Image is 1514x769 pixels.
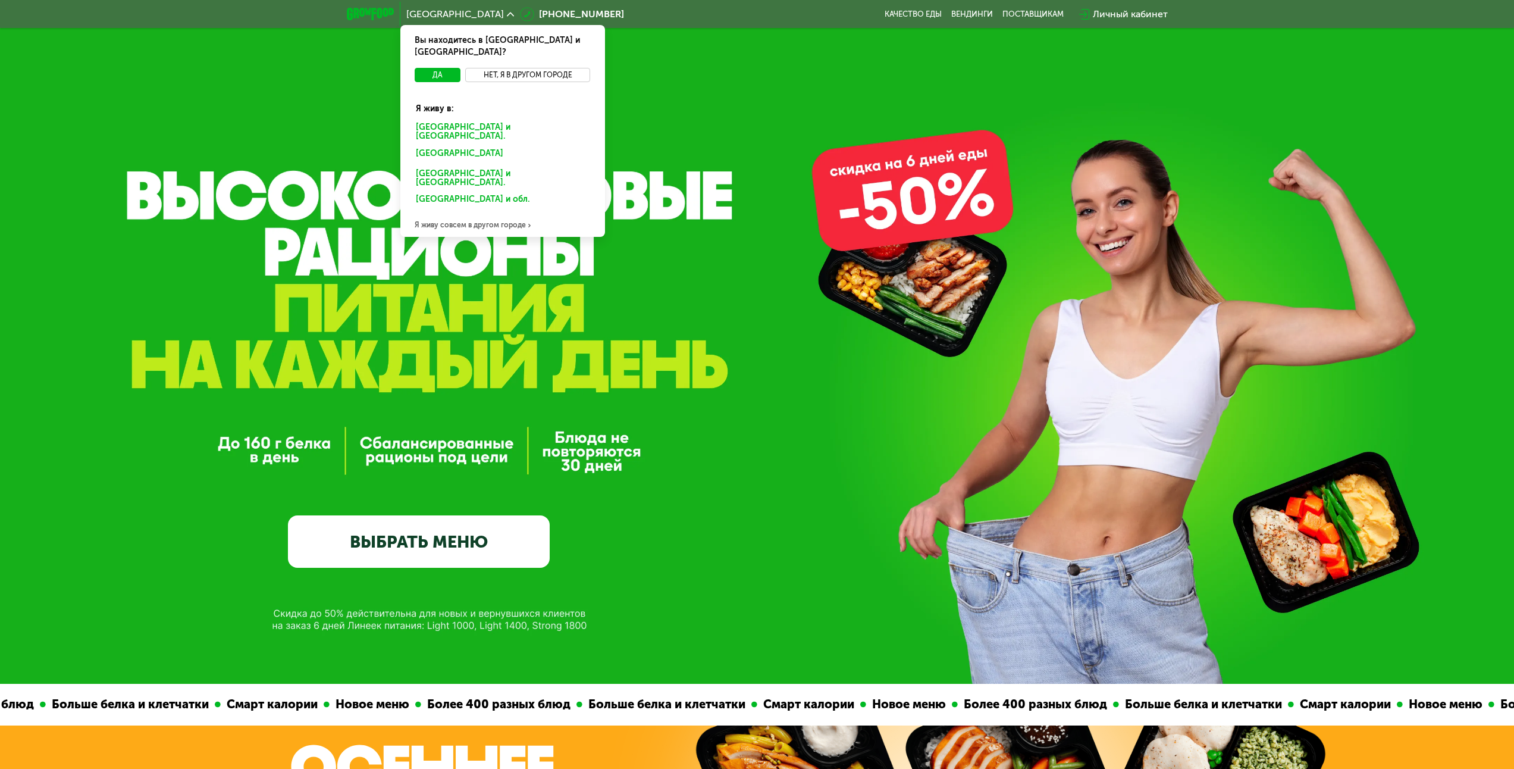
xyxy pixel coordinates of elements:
[408,192,593,211] div: [GEOGRAPHIC_DATA] и обл.
[1002,10,1064,19] div: поставщикам
[885,10,942,19] a: Качество еды
[1118,695,1287,714] div: Больше белка и клетчатки
[408,166,598,191] div: [GEOGRAPHIC_DATA] и [GEOGRAPHIC_DATA].
[1402,695,1487,714] div: Новое меню
[1293,695,1396,714] div: Смарт калории
[415,68,460,82] button: Да
[220,695,322,714] div: Смарт калории
[581,695,750,714] div: Больше белка и клетчатки
[408,120,598,145] div: [GEOGRAPHIC_DATA] и [GEOGRAPHIC_DATA].
[400,213,605,237] div: Я живу совсем в другом городе
[957,695,1112,714] div: Более 400 разных блюд
[288,515,550,568] a: ВЫБРАТЬ МЕНЮ
[408,93,598,115] div: Я живу в:
[951,10,993,19] a: Вендинги
[408,146,593,165] div: [GEOGRAPHIC_DATA]
[45,695,214,714] div: Больше белка и клетчатки
[865,695,951,714] div: Новое меню
[465,68,591,82] button: Нет, я в другом городе
[1093,7,1168,21] div: Личный кабинет
[406,10,504,19] span: [GEOGRAPHIC_DATA]
[520,7,624,21] a: [PHONE_NUMBER]
[756,695,859,714] div: Смарт калории
[400,25,605,68] div: Вы находитесь в [GEOGRAPHIC_DATA] и [GEOGRAPHIC_DATA]?
[420,695,575,714] div: Более 400 разных блюд
[328,695,414,714] div: Новое меню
